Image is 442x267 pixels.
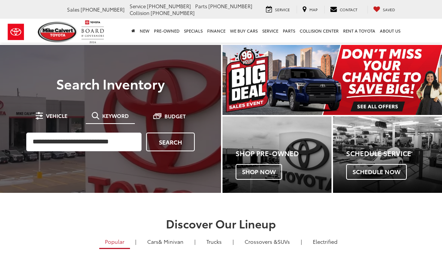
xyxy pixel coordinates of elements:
a: Home [129,19,137,43]
img: Toyota [2,20,30,44]
a: Shop Pre-Owned Shop Now [222,116,331,193]
a: Parts [281,19,297,43]
a: Cars [142,235,189,248]
span: Crossovers & [245,238,278,245]
a: Contact [324,6,363,13]
a: Search [146,133,195,151]
a: My Saved Vehicles [367,6,401,13]
a: Electrified [307,235,343,248]
h2: Discover Our Lineup [45,217,397,230]
span: & Minivan [158,238,184,245]
span: Sales [67,6,79,13]
span: [PHONE_NUMBER] [208,3,252,9]
h4: Schedule Service [346,150,442,157]
li: | [231,238,236,245]
span: Map [309,7,318,12]
a: Specials [182,19,205,43]
div: Toyota [333,116,442,193]
span: Saved [383,7,395,12]
span: Budget [164,113,186,119]
a: Trucks [201,235,227,248]
section: Carousel section with vehicle pictures - may contain disclaimers. [222,45,442,115]
span: Parts [195,3,207,9]
span: Keyword [102,113,129,118]
a: Service [260,19,281,43]
a: New [137,19,152,43]
a: Rent a Toyota [341,19,378,43]
a: Service [260,6,296,13]
a: About Us [378,19,403,43]
span: Contact [340,7,357,12]
span: Schedule Now [346,164,407,180]
span: Shop Now [236,164,282,180]
span: Collision [130,9,149,16]
a: Map [297,6,323,13]
img: Big Deal Sales Event [222,45,442,115]
h3: Search Inventory [16,76,205,91]
img: Mike Calvert Toyota [38,22,78,42]
span: Vehicle [46,113,67,118]
a: WE BUY CARS [228,19,260,43]
span: [PHONE_NUMBER] [147,3,191,9]
a: Popular [99,235,130,249]
div: carousel slide number 1 of 1 [222,45,442,115]
a: Pre-Owned [152,19,182,43]
li: | [133,238,138,245]
span: [PHONE_NUMBER] [81,6,125,13]
div: Toyota [222,116,331,193]
a: Schedule Service Schedule Now [333,116,442,193]
li: | [299,238,304,245]
li: | [193,238,197,245]
h4: Shop Pre-Owned [236,150,331,157]
a: Collision Center [297,19,341,43]
span: [PHONE_NUMBER] [151,9,195,16]
span: Service [275,7,290,12]
span: Service [130,3,146,9]
a: Finance [205,19,228,43]
a: SUVs [239,235,296,248]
